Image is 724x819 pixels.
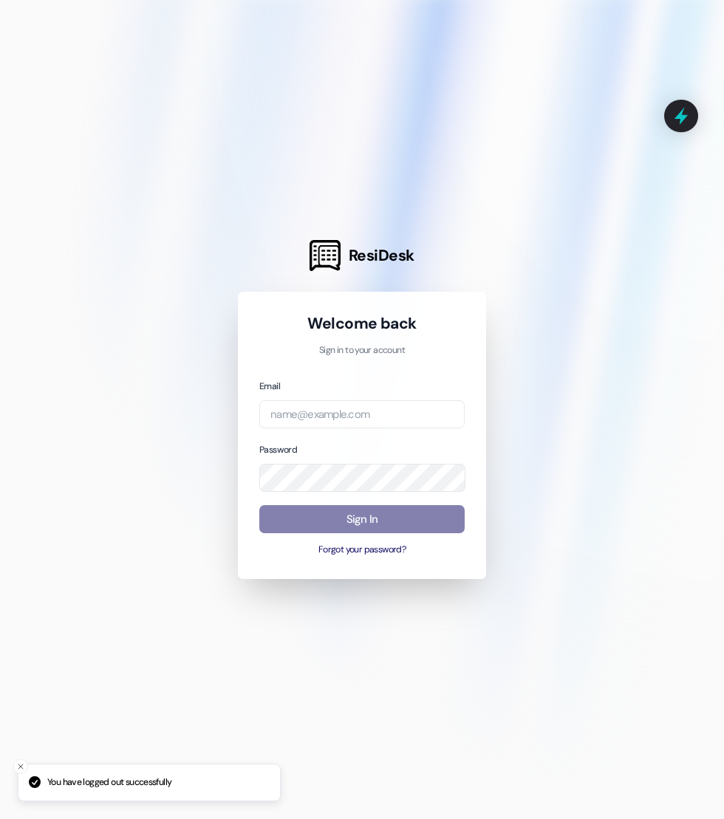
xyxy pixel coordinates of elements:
p: You have logged out successfully [47,776,171,789]
h1: Welcome back [259,313,465,334]
button: Sign In [259,505,465,534]
img: ResiDesk Logo [310,240,341,271]
p: Sign in to your account [259,344,465,357]
span: ResiDesk [349,245,414,266]
label: Email [259,380,280,392]
button: Close toast [13,759,28,774]
button: Forgot your password? [259,544,465,557]
label: Password [259,444,297,456]
input: name@example.com [259,400,465,429]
